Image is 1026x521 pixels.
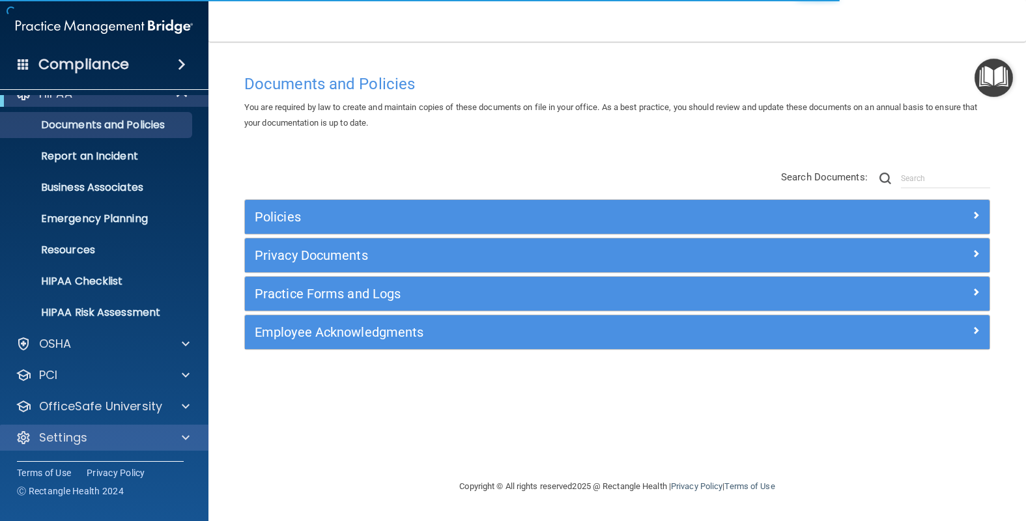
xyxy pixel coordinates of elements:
[879,173,891,184] img: ic-search.3b580494.png
[38,55,129,74] h4: Compliance
[255,248,793,262] h5: Privacy Documents
[255,322,980,343] a: Employee Acknowledgments
[16,430,190,445] a: Settings
[87,466,145,479] a: Privacy Policy
[39,399,162,414] p: OfficeSafe University
[255,245,980,266] a: Privacy Documents
[17,466,71,479] a: Terms of Use
[8,119,186,132] p: Documents and Policies
[39,367,57,383] p: PCI
[8,181,186,194] p: Business Associates
[16,399,190,414] a: OfficeSafe University
[975,59,1013,97] button: Open Resource Center
[244,76,990,92] h4: Documents and Policies
[255,325,793,339] h5: Employee Acknowledgments
[8,275,186,288] p: HIPAA Checklist
[901,169,990,188] input: Search
[801,429,1010,481] iframe: Drift Widget Chat Controller
[39,336,72,352] p: OSHA
[16,367,190,383] a: PCI
[16,336,190,352] a: OSHA
[724,481,775,491] a: Terms of Use
[380,466,855,507] div: Copyright © All rights reserved 2025 @ Rectangle Health | |
[244,102,978,128] span: You are required by law to create and maintain copies of these documents on file in your office. ...
[8,306,186,319] p: HIPAA Risk Assessment
[255,210,793,224] h5: Policies
[8,150,186,163] p: Report an Incident
[17,485,124,498] span: Ⓒ Rectangle Health 2024
[8,212,186,225] p: Emergency Planning
[255,283,980,304] a: Practice Forms and Logs
[781,171,868,183] span: Search Documents:
[671,481,722,491] a: Privacy Policy
[8,244,186,257] p: Resources
[255,287,793,301] h5: Practice Forms and Logs
[255,206,980,227] a: Policies
[16,14,193,40] img: PMB logo
[39,430,87,445] p: Settings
